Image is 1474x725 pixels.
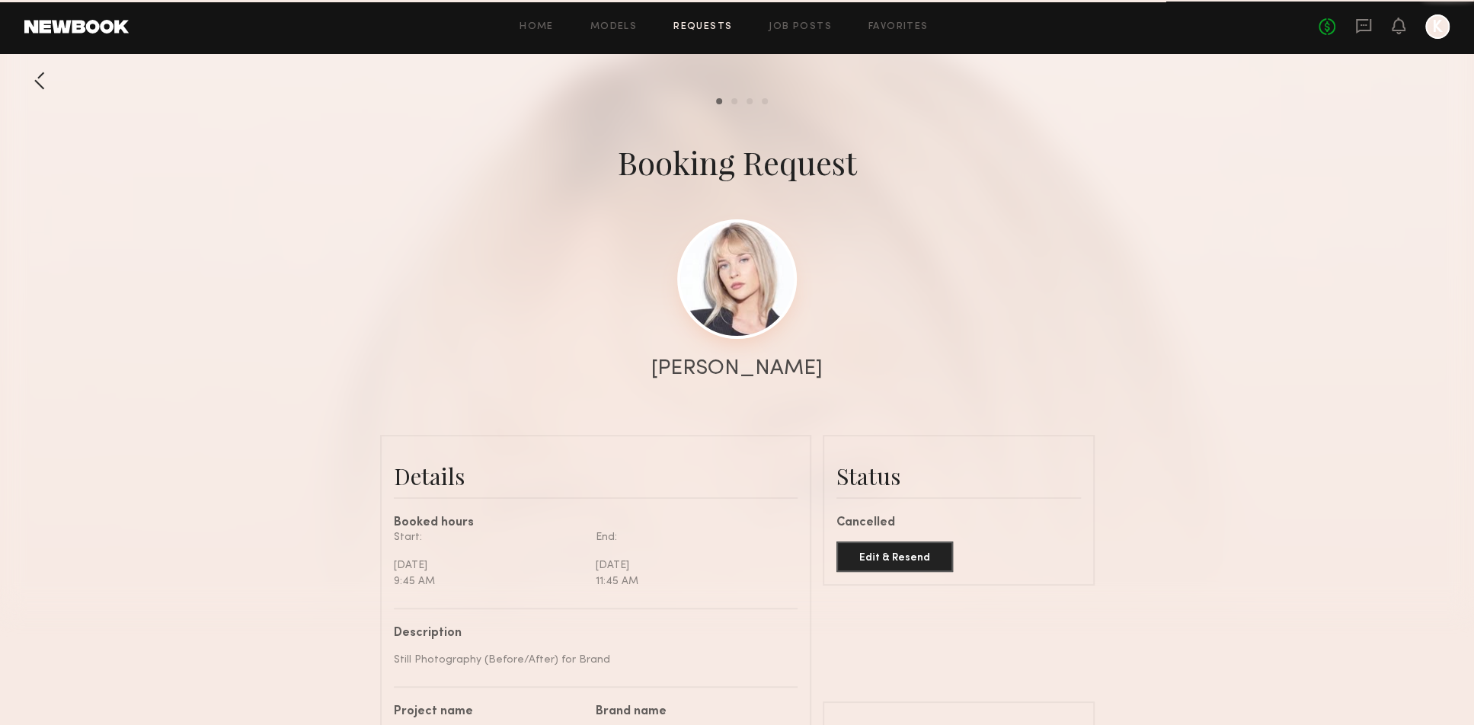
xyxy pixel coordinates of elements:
[673,22,732,32] a: Requests
[394,461,798,491] div: Details
[836,517,1081,529] div: Cancelled
[394,628,786,640] div: Description
[394,529,584,545] div: Start:
[651,358,823,379] div: [PERSON_NAME]
[596,706,786,718] div: Brand name
[394,706,584,718] div: Project name
[618,141,857,184] div: Booking Request
[394,517,798,529] div: Booked hours
[394,557,584,573] div: [DATE]
[590,22,637,32] a: Models
[520,22,554,32] a: Home
[868,22,929,32] a: Favorites
[596,573,786,589] div: 11:45 AM
[769,22,832,32] a: Job Posts
[836,461,1081,491] div: Status
[394,652,786,668] div: Still Photography (Before/After) for Brand
[1425,14,1450,39] a: K
[596,529,786,545] div: End:
[836,541,953,572] button: Edit & Resend
[596,557,786,573] div: [DATE]
[394,573,584,589] div: 9:45 AM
